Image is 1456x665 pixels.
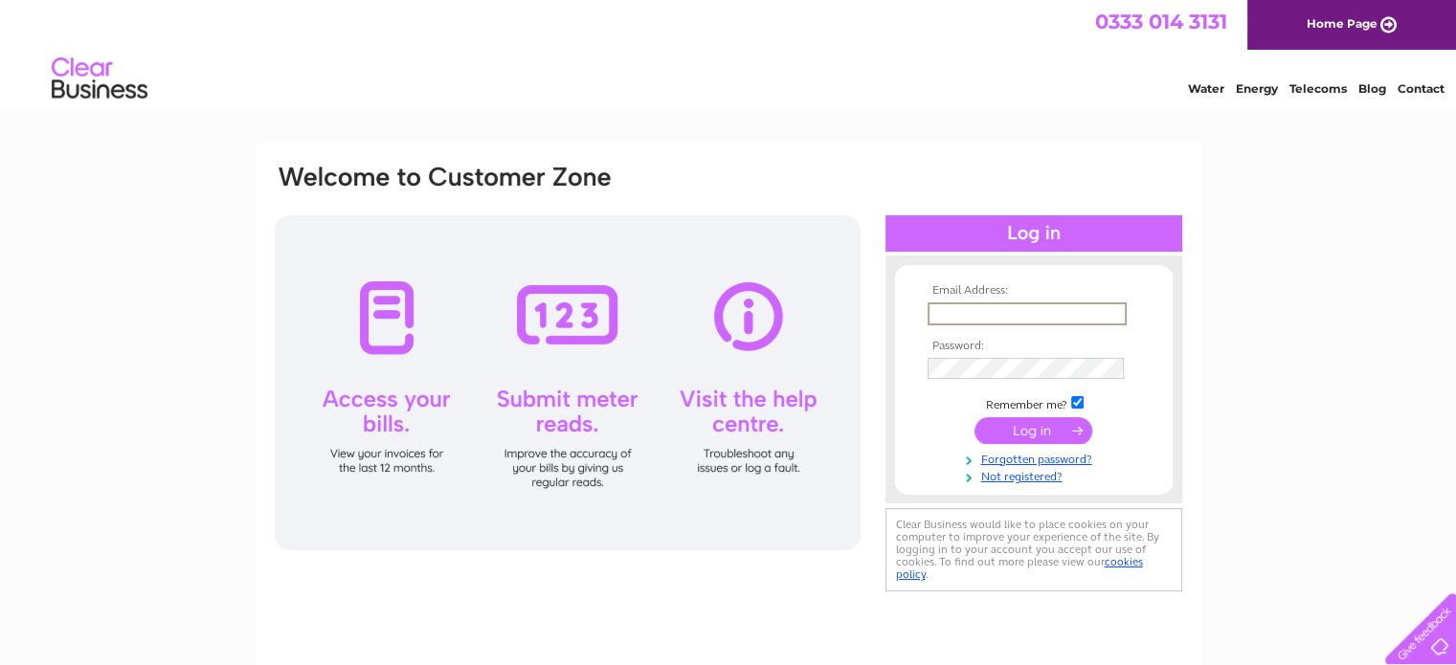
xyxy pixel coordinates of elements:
a: Telecoms [1289,81,1347,96]
td: Remember me? [923,393,1145,412]
a: 0333 014 3131 [1095,10,1227,33]
div: Clear Business is a trading name of Verastar Limited (registered in [GEOGRAPHIC_DATA] No. 3667643... [277,11,1181,93]
a: Not registered? [928,466,1145,484]
a: Energy [1236,81,1278,96]
th: Email Address: [923,284,1145,298]
input: Submit [974,417,1092,444]
a: cookies policy [896,555,1143,581]
img: logo.png [51,50,148,108]
div: Clear Business would like to place cookies on your computer to improve your experience of the sit... [885,508,1182,591]
a: Contact [1398,81,1445,96]
a: Water [1188,81,1224,96]
a: Blog [1358,81,1386,96]
th: Password: [923,340,1145,353]
a: Forgotten password? [928,449,1145,467]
